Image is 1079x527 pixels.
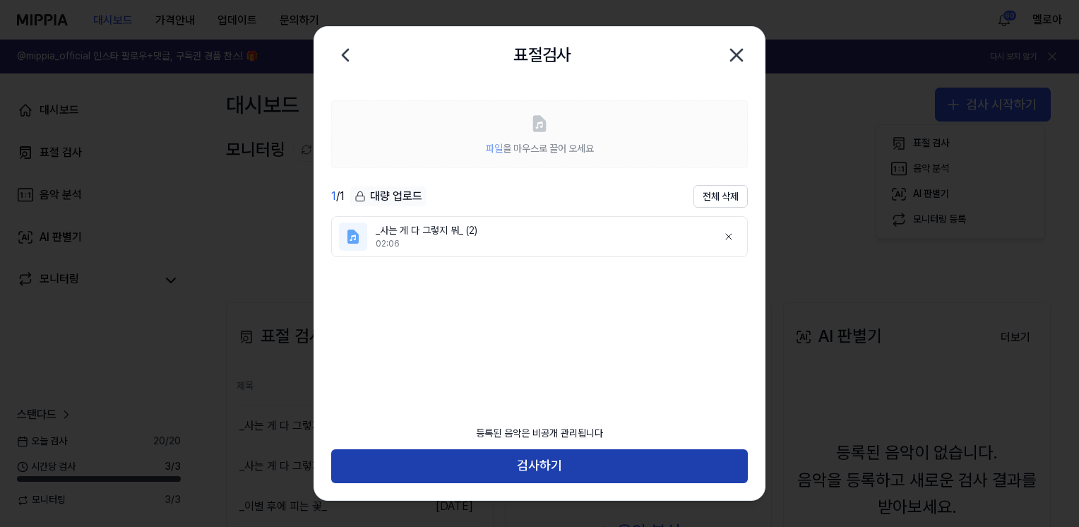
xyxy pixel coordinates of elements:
[350,186,427,207] button: 대량 업로드
[693,185,748,208] button: 전체 삭제
[376,224,706,238] div: _사는 게 다 그렇지 뭐_ (2)
[467,418,612,449] div: 등록된 음악은 비공개 관리됩니다
[331,449,748,483] button: 검사하기
[331,189,336,203] span: 1
[350,186,427,206] div: 대량 업로드
[486,143,594,154] span: 을 마우스로 끌어 오세요
[376,238,706,250] div: 02:06
[513,42,571,69] h2: 표절검사
[331,188,345,205] div: / 1
[486,143,503,154] span: 파일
